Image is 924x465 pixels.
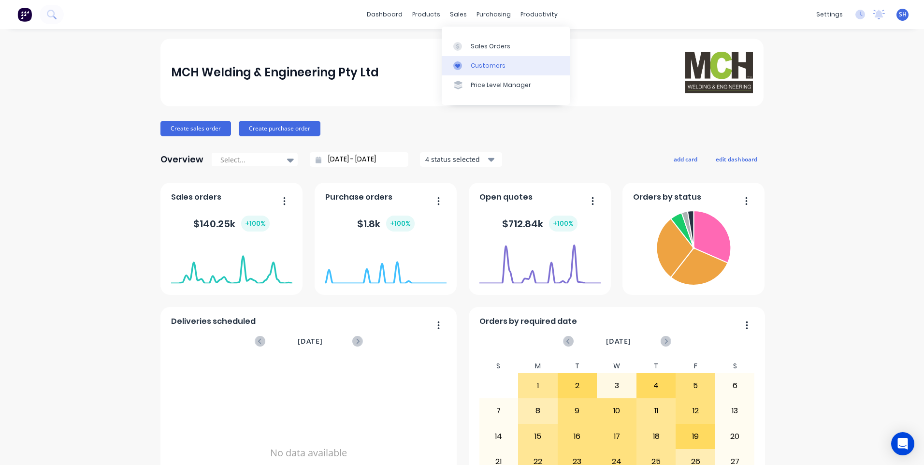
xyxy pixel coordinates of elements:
[445,7,472,22] div: sales
[472,7,516,22] div: purchasing
[193,216,270,232] div: $ 140.25k
[606,336,631,347] span: [DATE]
[597,399,636,423] div: 10
[362,7,407,22] a: dashboard
[716,374,754,398] div: 6
[715,359,755,373] div: S
[502,216,577,232] div: $ 712.84k
[479,316,577,327] span: Orders by required date
[471,81,531,89] div: Price Level Manager
[160,121,231,136] button: Create sales order
[442,36,570,56] a: Sales Orders
[558,399,597,423] div: 9
[516,7,563,22] div: productivity
[676,359,715,373] div: F
[597,374,636,398] div: 3
[597,424,636,449] div: 17
[171,63,379,82] div: MCH Welding & Engineering Pty Ltd
[479,399,518,423] div: 7
[171,191,221,203] span: Sales orders
[558,359,597,373] div: T
[676,399,715,423] div: 12
[667,153,704,165] button: add card
[637,424,676,449] div: 18
[519,374,557,398] div: 1
[636,359,676,373] div: T
[637,399,676,423] div: 11
[160,150,203,169] div: Overview
[442,75,570,95] a: Price Level Manager
[420,152,502,167] button: 4 status selected
[637,374,676,398] div: 4
[549,216,577,232] div: + 100 %
[519,424,557,449] div: 15
[899,10,907,19] span: SH
[239,121,320,136] button: Create purchase order
[519,399,557,423] div: 8
[471,61,505,70] div: Customers
[298,336,323,347] span: [DATE]
[479,191,533,203] span: Open quotes
[325,191,392,203] span: Purchase orders
[471,42,510,51] div: Sales Orders
[357,216,415,232] div: $ 1.8k
[479,359,519,373] div: S
[442,56,570,75] a: Customers
[633,191,701,203] span: Orders by status
[676,374,715,398] div: 5
[479,424,518,449] div: 14
[685,52,753,93] img: MCH Welding & Engineering Pty Ltd
[709,153,764,165] button: edit dashboard
[811,7,848,22] div: settings
[597,359,636,373] div: W
[891,432,914,455] div: Open Intercom Messenger
[558,374,597,398] div: 2
[386,216,415,232] div: + 100 %
[716,399,754,423] div: 13
[407,7,445,22] div: products
[425,154,486,164] div: 4 status selected
[716,424,754,449] div: 20
[558,424,597,449] div: 16
[241,216,270,232] div: + 100 %
[676,424,715,449] div: 19
[518,359,558,373] div: M
[17,7,32,22] img: Factory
